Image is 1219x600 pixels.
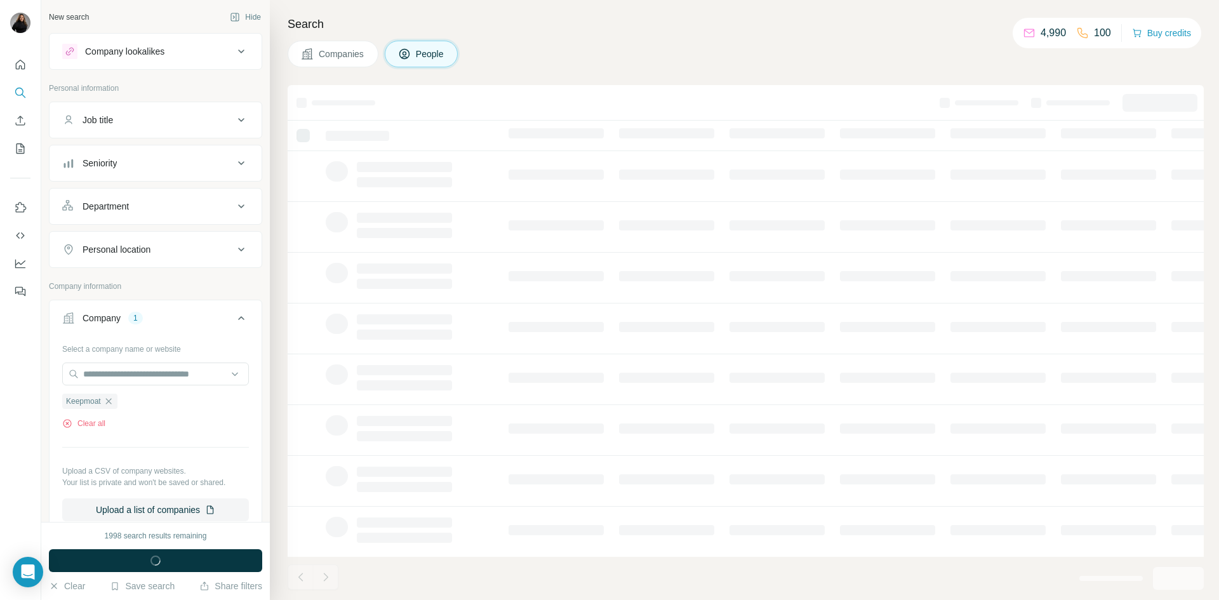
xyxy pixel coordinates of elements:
button: Clear [49,580,85,592]
button: Share filters [199,580,262,592]
button: Hide [221,8,270,27]
button: Job title [50,105,262,135]
div: Company [83,312,121,324]
button: Upload a list of companies [62,498,249,521]
div: Job title [83,114,113,126]
button: My lists [10,137,30,160]
span: Keepmoat [66,396,101,407]
img: Avatar [10,13,30,33]
button: Feedback [10,280,30,303]
p: 4,990 [1041,25,1066,41]
button: Use Surfe on LinkedIn [10,196,30,219]
div: Seniority [83,157,117,170]
div: Personal location [83,243,150,256]
button: Buy credits [1132,24,1191,42]
div: Select a company name or website [62,338,249,355]
button: Department [50,191,262,222]
div: Open Intercom Messenger [13,557,43,587]
div: Department [83,200,129,213]
button: Seniority [50,148,262,178]
p: 100 [1094,25,1111,41]
div: Company lookalikes [85,45,164,58]
button: Company lookalikes [50,36,262,67]
div: 1998 search results remaining [105,530,207,542]
button: Use Surfe API [10,224,30,247]
span: People [416,48,445,60]
button: Search [10,81,30,104]
button: Personal location [50,234,262,265]
p: Your list is private and won't be saved or shared. [62,477,249,488]
div: New search [49,11,89,23]
div: 1 [128,312,143,324]
button: Company1 [50,303,262,338]
p: Company information [49,281,262,292]
button: Clear all [62,418,105,429]
button: Enrich CSV [10,109,30,132]
button: Quick start [10,53,30,76]
p: Upload a CSV of company websites. [62,465,249,477]
span: Companies [319,48,365,60]
button: Save search [110,580,175,592]
button: Dashboard [10,252,30,275]
h4: Search [288,15,1204,33]
p: Personal information [49,83,262,94]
